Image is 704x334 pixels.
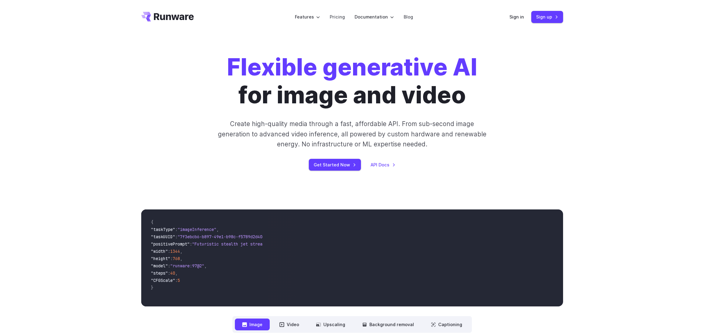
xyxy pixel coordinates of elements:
[151,263,168,269] span: "model"
[170,263,204,269] span: "runware:97@2"
[404,13,413,20] a: Blog
[355,13,394,20] label: Documentation
[371,161,395,168] a: API Docs
[309,319,352,330] button: Upscaling
[168,249,170,254] span: :
[217,119,487,149] p: Create high-quality media through a fast, affordable API. From sub-second image generation to adv...
[216,227,219,232] span: ,
[170,256,173,261] span: :
[330,13,345,20] a: Pricing
[235,319,270,330] button: Image
[175,270,178,276] span: ,
[204,263,207,269] span: ,
[309,159,361,171] a: Get Started Now
[151,249,168,254] span: "width"
[272,319,306,330] button: Video
[151,270,168,276] span: "steps"
[355,319,421,330] button: Background removal
[151,241,190,247] span: "positivePrompt"
[173,256,180,261] span: 768
[180,256,182,261] span: ,
[151,256,170,261] span: "height"
[175,278,178,283] span: :
[178,227,216,232] span: "imageInference"
[509,13,524,20] a: Sign in
[531,11,563,23] a: Sign up
[168,263,170,269] span: :
[178,278,180,283] span: 5
[192,241,413,247] span: "Futuristic stealth jet streaking through a neon-lit cityscape with glowing purple exhaust"
[170,270,175,276] span: 40
[151,278,175,283] span: "CFGScale"
[175,227,178,232] span: :
[170,249,180,254] span: 1344
[295,13,320,20] label: Features
[424,319,469,330] button: Captioning
[227,53,477,81] strong: Flexible generative AI
[175,234,178,239] span: :
[151,234,175,239] span: "taskUUID"
[151,285,153,290] span: }
[151,219,153,225] span: {
[151,227,175,232] span: "taskType"
[180,249,182,254] span: ,
[168,270,170,276] span: :
[190,241,192,247] span: :
[227,53,477,109] h1: for image and video
[141,12,194,22] a: Go to /
[178,234,270,239] span: "7f3ebcb6-b897-49e1-b98c-f5789d2d40d7"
